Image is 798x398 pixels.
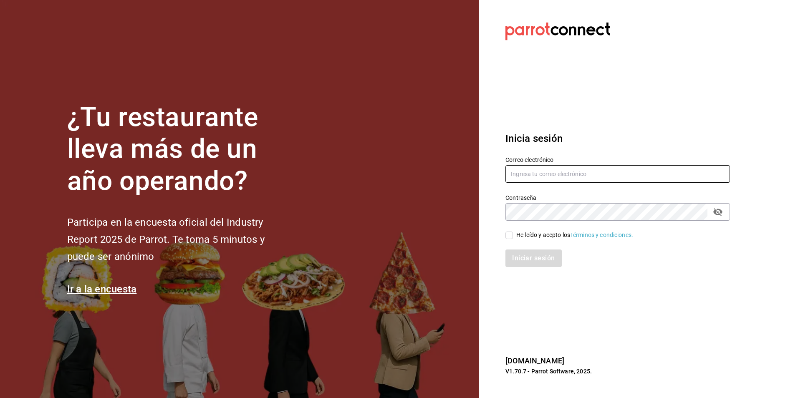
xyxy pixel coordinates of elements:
[505,165,730,183] input: Ingresa tu correo electrónico
[505,194,730,200] label: Contraseña
[570,232,633,238] a: Términos y condiciones.
[67,283,137,295] a: Ir a la encuesta
[516,231,633,239] div: He leído y acepto los
[505,356,564,365] a: [DOMAIN_NAME]
[711,205,725,219] button: passwordField
[67,214,293,265] h2: Participa en la encuesta oficial del Industry Report 2025 de Parrot. Te toma 5 minutos y puede se...
[505,131,730,146] h3: Inicia sesión
[505,367,730,375] p: V1.70.7 - Parrot Software, 2025.
[505,156,730,162] label: Correo electrónico
[67,101,293,197] h1: ¿Tu restaurante lleva más de un año operando?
